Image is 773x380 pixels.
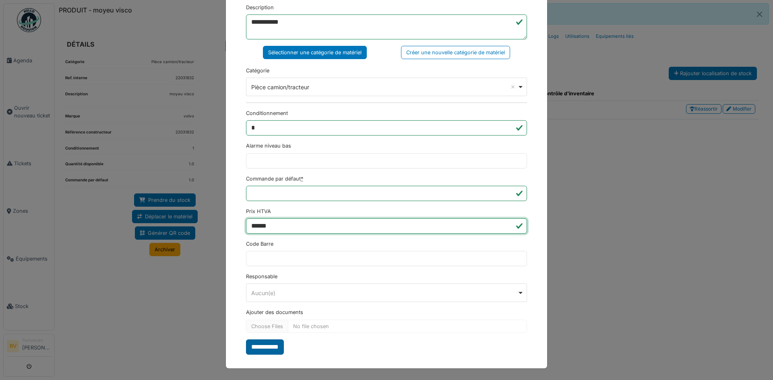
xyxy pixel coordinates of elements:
[246,4,274,11] label: Description
[251,83,517,91] div: Pièce camion/tracteur
[246,240,273,248] label: Code Barre
[246,207,271,215] label: Prix HTVA
[246,175,303,183] label: Commande par défaut
[509,83,517,91] button: Remove item: '571'
[246,308,303,316] label: Ajouter des documents
[263,46,367,59] div: Sélectionner une catégorie de matériel
[246,67,269,74] label: Catégorie
[401,46,510,59] div: Créer une nouvelle catégorie de matériel
[246,142,291,150] label: Alarme niveau bas
[246,109,288,117] label: Conditionnement
[301,176,303,182] abbr: Requis
[246,273,277,280] label: Responsable
[251,289,517,297] div: Aucun(e)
